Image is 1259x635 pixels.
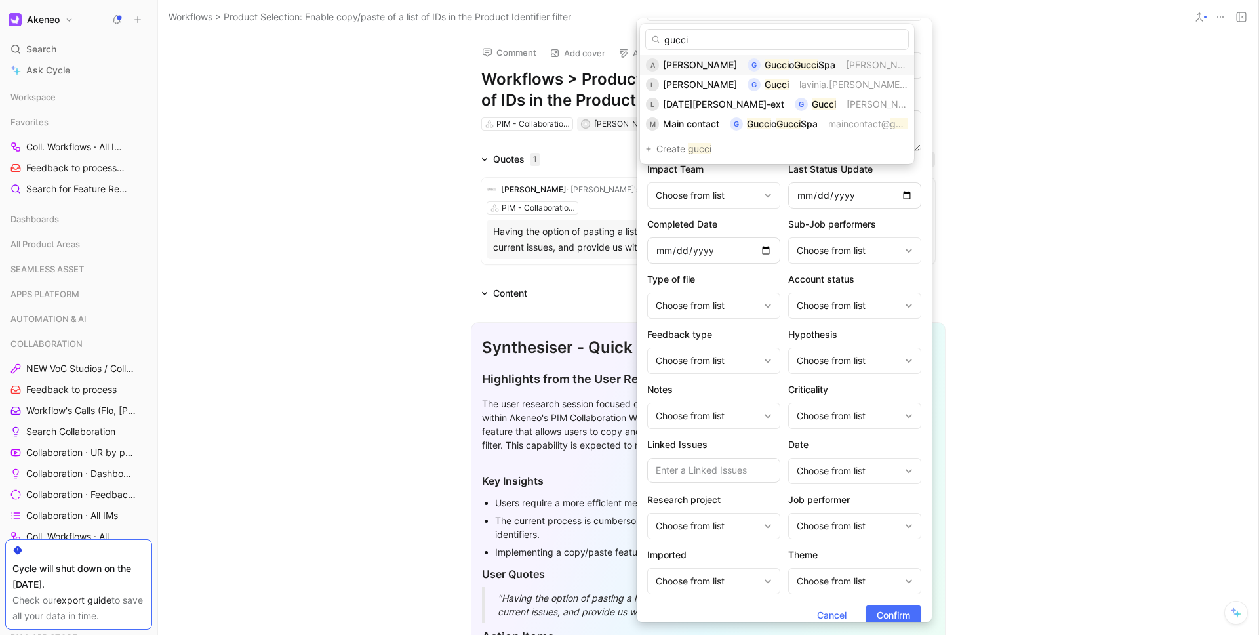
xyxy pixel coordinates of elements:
div: L [646,78,659,91]
div: G [730,117,743,131]
mark: Gucci [747,118,771,129]
mark: Gucci [765,79,789,90]
div: G [795,98,808,111]
span: Spa [818,59,835,70]
div: G [748,58,761,72]
span: Spa [801,118,818,129]
div: M [646,117,659,131]
div: Create [656,141,908,157]
div: G [748,78,761,91]
mark: gucci [688,143,711,154]
span: Main contact [663,118,719,129]
div: A [646,58,659,72]
span: [PERSON_NAME].pironi-ext@ [847,98,973,110]
mark: Gucci [812,98,836,110]
div: L [646,98,659,111]
span: o [789,59,794,70]
span: [PERSON_NAME].casbas-ext@ [846,59,980,70]
input: Search... [645,29,909,50]
span: [DATE][PERSON_NAME]-ext [663,98,784,110]
span: lavinia.[PERSON_NAME]@ [799,79,911,90]
mark: gucci [890,118,913,129]
span: [PERSON_NAME] [663,59,737,70]
span: o [771,118,776,129]
mark: Gucci [794,59,818,70]
span: maincontact@ [828,118,890,129]
span: [PERSON_NAME] [663,79,737,90]
mark: Gucci [765,59,789,70]
mark: Gucci [776,118,801,129]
